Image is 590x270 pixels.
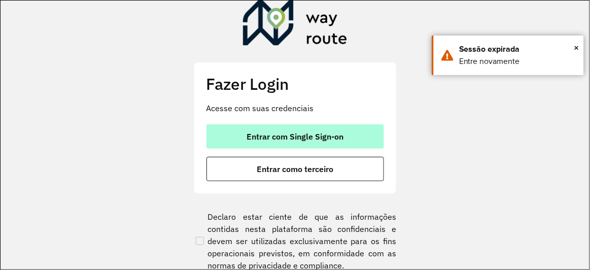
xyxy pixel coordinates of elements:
[574,40,579,55] span: ×
[247,132,343,141] span: Entrar com Single Sign-on
[243,1,348,49] img: Roteirizador AmbevTech
[206,124,384,149] button: button
[257,165,333,173] span: Entrar como terceiro
[459,55,576,68] div: Entre novamente
[206,102,384,114] p: Acesse com suas credenciais
[206,157,384,181] button: button
[459,43,576,55] div: Sessão expirada
[206,75,384,94] h2: Fazer Login
[574,40,579,55] button: Close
